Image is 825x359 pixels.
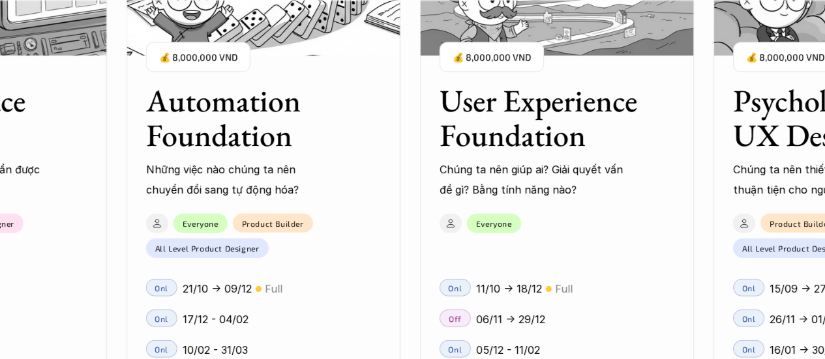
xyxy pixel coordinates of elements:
[5,79,185,115] a: Cùng nhau [MEDICAL_DATA] gia tốt nghiệp tuy có vài bạn vẫn chưa lấy được bằng
[555,278,573,298] p: Full
[5,5,190,17] div: Outline
[440,159,629,199] p: Chúng ta nên giúp ai? Giải quyết vấn đề gì? Bằng tính năng nào?
[255,283,262,293] p: 🟡
[448,344,462,353] p: Onl
[155,243,260,252] p: All Level Product Designer
[545,283,552,293] p: 🟡
[183,339,248,359] p: 10/02 - 31/03
[155,313,168,323] p: Onl
[742,344,755,353] p: Onl
[449,313,462,323] p: Off
[746,48,824,66] p: 💰 8,000,000 VND
[155,283,168,292] p: Onl
[742,313,755,323] p: Onl
[742,283,755,292] p: Onl
[5,29,176,53] a: Một trong những phòng học mà mọi người hay ở lại quá giờ
[183,278,252,298] p: 21/10 -> 09/12
[155,344,168,353] p: Onl
[183,309,248,328] p: 17/12 - 04/02
[440,83,642,152] h3: User Experience Foundation
[453,48,531,66] p: 💰 8,000,000 VND
[183,218,218,227] p: Everyone
[5,54,176,78] a: Một trong những phòng học mà mọi người hay ở lại quá giờ
[242,218,304,227] p: Product Builder
[146,159,335,199] p: Những việc nào chúng ta nên chuyển đổi sang tự động hóa?
[476,278,542,298] p: 11/10 -> 18/12
[448,283,462,292] p: Onl
[159,48,237,66] p: 💰 8,000,000 VND
[476,309,545,328] p: 06/11 -> 29/12
[476,339,540,359] p: 05/12 - 11/02
[265,278,282,298] p: Full
[146,83,348,152] h3: Automation Foundation
[20,17,70,28] a: Back to Top
[476,218,512,227] p: Everyone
